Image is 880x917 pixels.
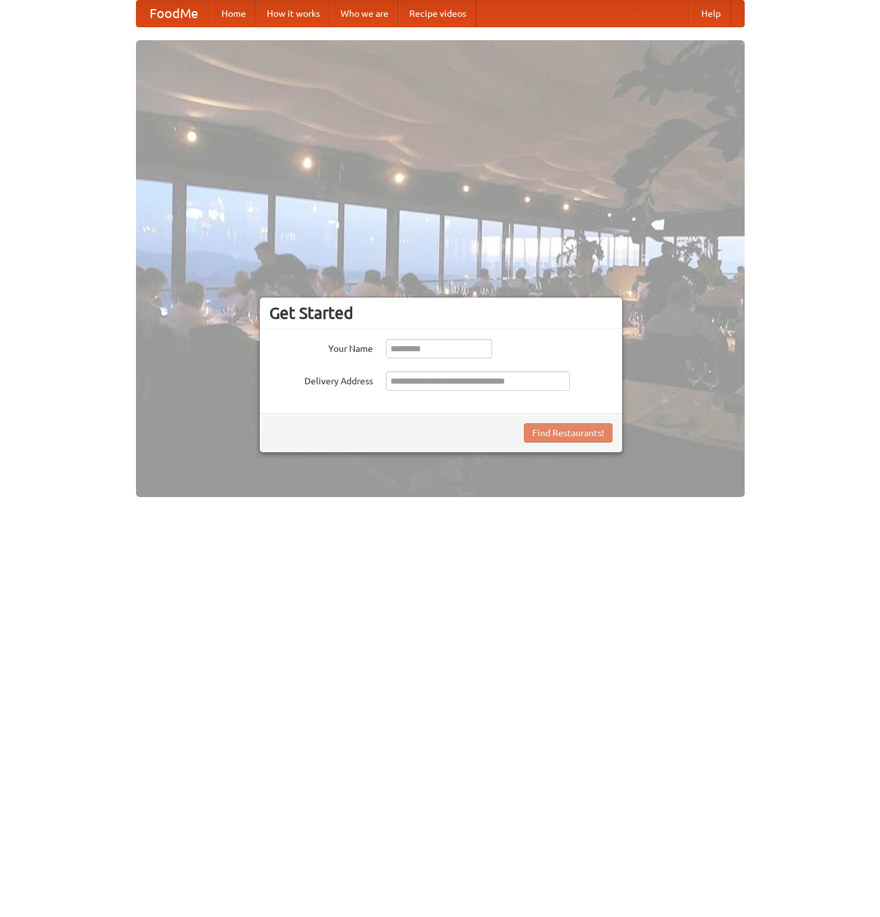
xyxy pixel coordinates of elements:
[691,1,731,27] a: Help
[256,1,330,27] a: How it works
[399,1,477,27] a: Recipe videos
[137,1,211,27] a: FoodMe
[269,303,613,323] h3: Get Started
[524,423,613,443] button: Find Restaurants!
[211,1,256,27] a: Home
[269,371,373,388] label: Delivery Address
[330,1,399,27] a: Who we are
[269,339,373,355] label: Your Name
